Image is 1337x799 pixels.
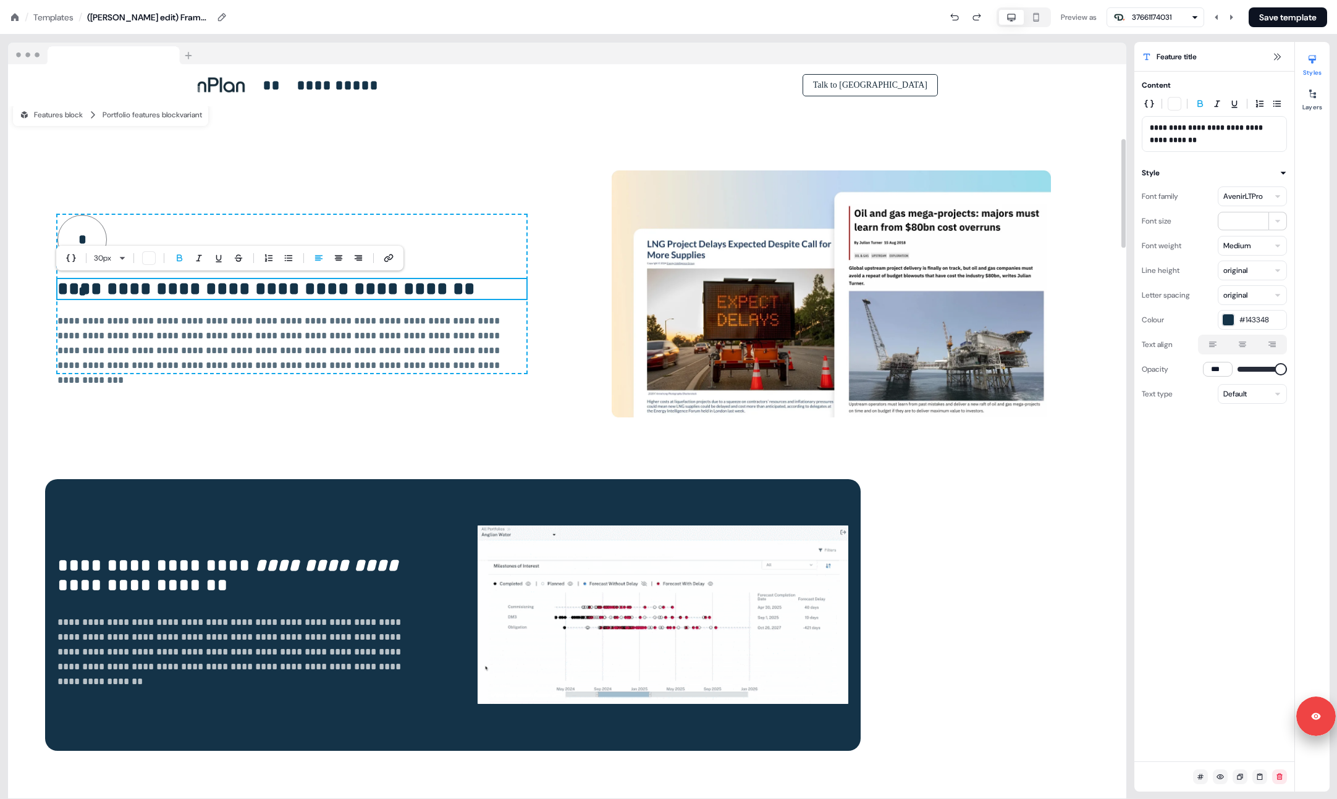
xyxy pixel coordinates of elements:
[1142,310,1164,330] div: Colour
[1061,11,1097,23] div: Preview as
[1142,359,1168,379] div: Opacity
[78,10,82,24] div: /
[1223,190,1263,203] div: AvenirLTPro
[89,251,119,266] button: 30px
[478,492,848,738] img: Image
[1142,261,1179,280] div: Line height
[1142,79,1171,91] div: Content
[87,11,211,23] div: ([PERSON_NAME] edit) Framework: Blocks
[1142,186,1178,206] div: Font family
[1142,167,1287,179] button: Style
[103,109,202,121] div: Portfolio features block variant
[1249,7,1327,27] button: Save template
[1107,7,1204,27] button: 37661174031
[1239,314,1283,326] span: #143348
[1142,335,1173,354] div: Text align
[1132,11,1171,23] div: 37661174031
[1223,289,1247,301] div: original
[1218,186,1287,206] button: AvenirLTPro
[1142,384,1173,404] div: Text type
[1142,167,1160,179] div: Style
[8,43,198,65] img: Browser topbar
[1142,211,1171,231] div: Font size
[586,170,1077,417] img: Image
[1157,51,1197,63] span: Feature title
[19,109,83,121] div: Features block
[803,74,938,96] button: Talk to [GEOGRAPHIC_DATA]
[1295,49,1330,77] button: Styles
[33,11,74,23] a: Templates
[1142,236,1181,256] div: Font weight
[572,74,938,96] div: Talk to [GEOGRAPHIC_DATA]
[1223,264,1247,277] div: original
[1295,84,1330,111] button: Layers
[94,252,111,264] span: 30 px
[1223,240,1251,252] div: Medium
[25,10,28,24] div: /
[1218,310,1287,330] button: #143348
[1142,285,1190,305] div: Letter spacing
[1223,388,1247,400] div: Default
